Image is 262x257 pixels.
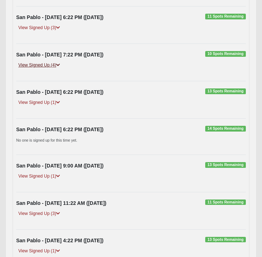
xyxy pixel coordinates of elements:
[16,138,77,142] small: No one is signed up for this time yet.
[16,99,62,106] a: View Signed Up (1)
[205,126,246,132] span: 14 Spots Remaining
[205,162,246,168] span: 13 Spots Remaining
[16,173,62,180] a: View Signed Up (1)
[16,163,104,169] strong: San Pablo - [DATE] 9:00 AM ([DATE])
[205,237,246,243] span: 13 Spots Remaining
[205,88,246,94] span: 13 Spots Remaining
[16,89,104,95] strong: San Pablo - [DATE] 6:22 PM ([DATE])
[16,24,62,32] a: View Signed Up (3)
[16,14,104,20] strong: San Pablo - [DATE] 6:22 PM ([DATE])
[205,14,246,19] span: 11 Spots Remaining
[205,199,246,205] span: 11 Spots Remaining
[16,127,104,132] strong: San Pablo - [DATE] 6:22 PM ([DATE])
[16,210,62,217] a: View Signed Up (3)
[16,200,106,206] strong: San Pablo - [DATE] 11:22 AM ([DATE])
[16,52,104,58] strong: San Pablo - [DATE] 7:22 PM ([DATE])
[16,247,62,255] a: View Signed Up (1)
[16,61,62,69] a: View Signed Up (4)
[16,238,104,243] strong: San Pablo - [DATE] 4:22 PM ([DATE])
[205,51,246,57] span: 10 Spots Remaining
